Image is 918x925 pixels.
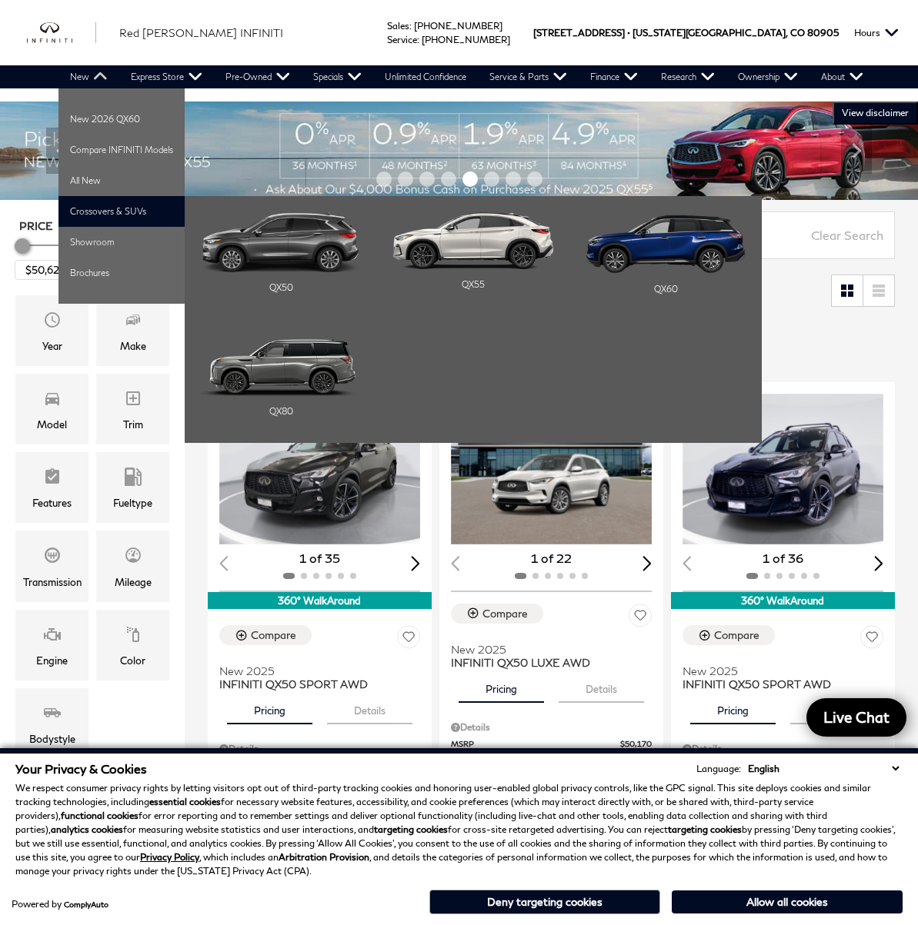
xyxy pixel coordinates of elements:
a: Ownership [726,65,810,88]
span: Engine [43,621,62,652]
a: Service & Parts [478,65,579,88]
div: Pricing Details - INFINITI QX50 SPORT AWD [683,742,883,756]
span: $50,170 [620,738,652,750]
strong: analytics cookies [51,824,123,835]
span: Your Privacy & Cookies [15,761,147,776]
span: INFINITI QX50 SPORT AWD [219,677,409,690]
a: Privacy Policy [140,851,199,863]
button: details tab [559,669,644,703]
strong: targeting cookies [668,824,742,835]
a: [PHONE_NUMBER] [422,34,510,45]
span: Bodystyle [43,700,62,730]
img: QX50 [201,212,361,272]
img: INFINITI [27,22,96,43]
span: Go to slide 5 [462,171,478,187]
a: Unlimited Confidence [373,65,478,88]
a: QX50 [192,204,369,311]
span: Sales [387,20,409,32]
div: Minimum Price [15,238,30,254]
span: Service [387,34,417,45]
div: FeaturesFeatures [15,452,88,523]
button: Deny targeting cookies [429,890,660,914]
div: ColorColor [96,610,169,680]
div: QX55 [393,269,553,300]
a: Specials [302,65,373,88]
span: Year [43,307,62,338]
a: Showroom [58,227,185,258]
a: [STREET_ADDRESS] • [US_STATE][GEOGRAPHIC_DATA], CO 80905 [533,27,839,38]
div: Next slide [643,556,652,571]
div: Trim [123,416,143,433]
div: 1 of 22 [451,550,652,567]
a: [PHONE_NUMBER] [414,20,502,32]
span: Go to slide 1 [376,171,392,187]
span: MSRP [451,738,620,750]
span: INFINITI QX50 SPORT AWD [683,677,872,690]
span: Color [124,621,142,652]
span: Live Chat [816,707,897,727]
div: Language: [696,764,741,774]
div: Year [42,338,62,354]
span: Features [43,464,62,494]
div: Next [841,128,872,174]
a: MSRP $50,170 [451,738,652,750]
span: Go to slide 7 [506,171,521,187]
div: MakeMake [96,295,169,366]
a: About [810,65,875,88]
a: Research [649,65,726,88]
span: New 2025 [451,643,640,656]
div: 360° WalkAround [671,592,895,609]
span: Go to slide 3 [419,171,435,187]
strong: Arbitration Provision [279,851,369,863]
h5: Price [19,219,165,233]
button: Save Vehicle [860,625,883,654]
div: 360° WalkAround [208,592,432,609]
div: FueltypeFueltype [96,452,169,523]
img: 2025 INFINITI QX50 SPORT AWD 1 [683,394,883,544]
div: Color [120,652,145,669]
a: infiniti [27,22,96,43]
button: pricing tab [227,690,312,724]
a: Express Store [119,65,214,88]
div: Price [15,233,170,280]
img: QX55 [393,212,553,269]
span: Mileage [124,542,142,573]
div: BodystyleBodystyle [15,688,88,759]
div: Previous [46,128,77,174]
div: Mileage [115,574,152,591]
div: Fueltype [113,494,152,511]
span: Model [43,385,62,416]
div: Compare [714,628,759,642]
button: Allow all cookies [672,890,903,913]
div: 1 of 36 [683,550,883,567]
a: Compare INFINITI Models [58,135,185,165]
div: 1 / 2 [219,394,420,544]
span: Red [PERSON_NAME] INFINITI [119,26,283,39]
div: MileageMileage [96,531,169,601]
a: Finance [579,65,649,88]
a: New 2026 QX60 [58,104,185,135]
span: : [409,20,412,32]
a: QX80 [192,328,369,436]
div: ModelModel [15,374,88,444]
div: Make [120,338,146,354]
span: Make [124,307,142,338]
div: Powered by [12,900,108,909]
span: New 2025 [683,664,872,677]
div: Features [32,494,72,511]
p: We respect consumer privacy rights by letting visitors opt out of third-party tracking cookies an... [15,781,903,878]
div: Bodystyle [29,730,75,747]
div: 1 / 2 [683,394,883,544]
div: Compare [482,607,528,621]
img: 2025 INFINITI QX50 LUXE AWD 1 [451,394,652,544]
input: Minimum [15,260,77,280]
div: Transmission [23,574,82,591]
a: New 2025INFINITI QX50 SPORT AWD [683,654,883,690]
a: Live Chat [806,698,906,737]
button: details tab [327,690,412,724]
img: 2025 INFINITI QX50 SPORT AWD 1 [219,394,420,544]
div: YearYear [15,295,88,366]
button: Save Vehicle [629,604,652,632]
img: QX80 [201,337,361,397]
